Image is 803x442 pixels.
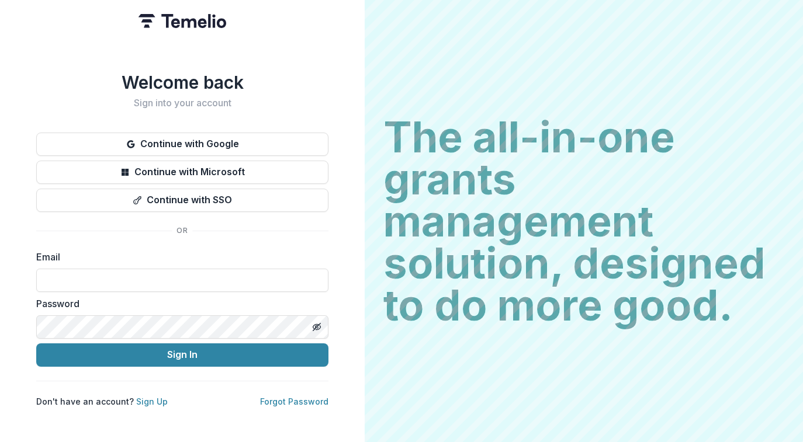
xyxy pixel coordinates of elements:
a: Forgot Password [260,396,328,406]
button: Continue with Google [36,133,328,156]
h1: Welcome back [36,72,328,93]
button: Sign In [36,343,328,367]
button: Continue with SSO [36,189,328,212]
button: Toggle password visibility [307,318,326,336]
label: Email [36,250,321,264]
p: Don't have an account? [36,395,168,408]
a: Sign Up [136,396,168,406]
img: Temelio [139,14,226,28]
button: Continue with Microsoft [36,161,328,184]
label: Password [36,297,321,311]
h2: Sign into your account [36,98,328,109]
